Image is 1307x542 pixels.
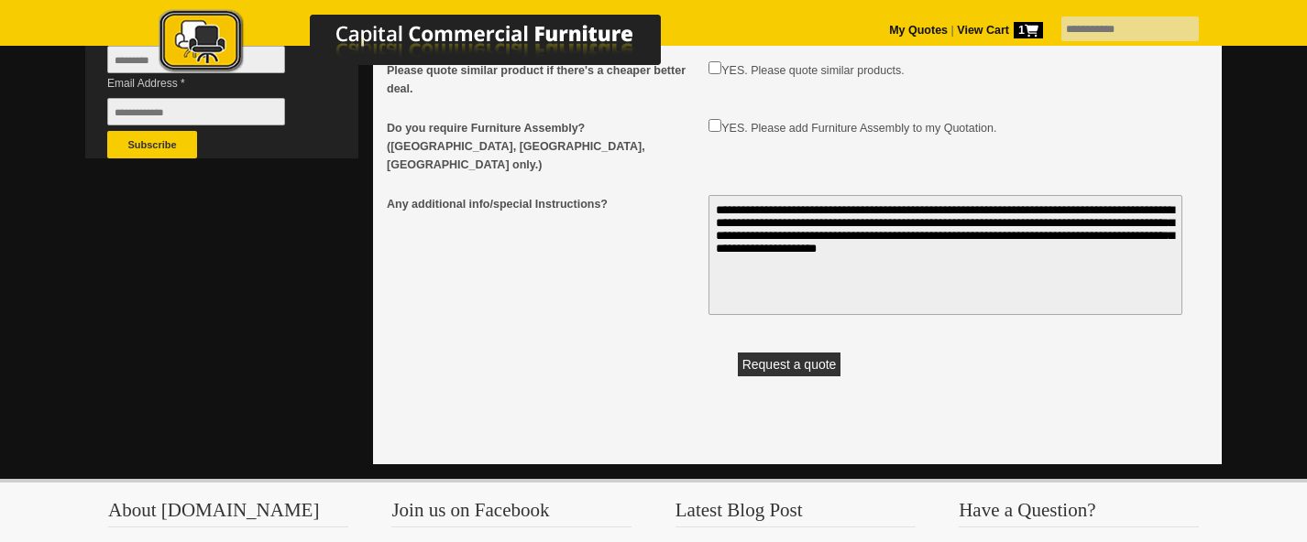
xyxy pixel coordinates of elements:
strong: View Cart [957,24,1043,37]
input: Email Address * [107,98,285,125]
span: 1 [1014,22,1043,38]
h3: Latest Blog Post [675,501,916,527]
label: YES. Please quote similar products. [721,64,904,77]
label: YES. Please add Furniture Assembly to my Quotation. [721,122,996,135]
button: Request a quote [738,352,841,376]
h3: Have a Question? [959,501,1199,527]
span: Any additional info/special Instructions? [387,195,699,213]
span: Email Address * [107,74,313,92]
h3: About [DOMAIN_NAME] [108,501,348,527]
a: My Quotes [889,24,948,37]
h3: Join us on Facebook [391,501,632,527]
input: Do you require Furniture Assembly? (Auckland, Wellington, Christchurch only.) [708,119,721,132]
textarea: Any additional info/special Instructions? [708,195,1181,315]
a: View Cart1 [954,24,1043,37]
img: Capital Commercial Furniture Logo [108,9,750,76]
span: Do you require Furniture Assembly? ([GEOGRAPHIC_DATA], [GEOGRAPHIC_DATA], [GEOGRAPHIC_DATA] only.) [387,119,699,174]
input: Last Name * [107,46,285,73]
button: Subscribe [107,131,197,158]
a: Capital Commercial Furniture Logo [108,9,750,81]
